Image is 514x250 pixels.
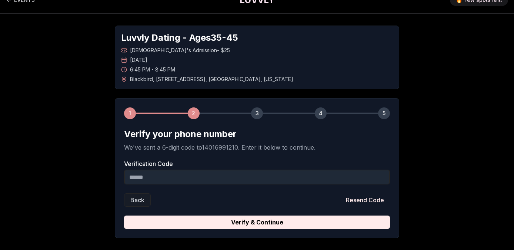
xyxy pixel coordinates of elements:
[121,32,393,44] h1: Luvvly Dating - Ages 35 - 45
[340,193,390,207] button: Resend Code
[251,107,263,119] div: 3
[130,56,147,64] span: [DATE]
[124,107,136,119] div: 1
[378,107,390,119] div: 5
[124,143,390,152] p: We've sent a 6-digit code to 14016991210 . Enter it below to continue.
[124,128,390,140] h2: Verify your phone number
[315,107,327,119] div: 4
[124,193,151,207] button: Back
[188,107,200,119] div: 2
[130,76,293,83] span: Blackbird , [STREET_ADDRESS] , [GEOGRAPHIC_DATA] , [US_STATE]
[130,47,230,54] span: [DEMOGRAPHIC_DATA]'s Admission - $25
[130,66,175,73] span: 6:45 PM - 8:45 PM
[124,216,390,229] button: Verify & Continue
[124,161,390,167] label: Verification Code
